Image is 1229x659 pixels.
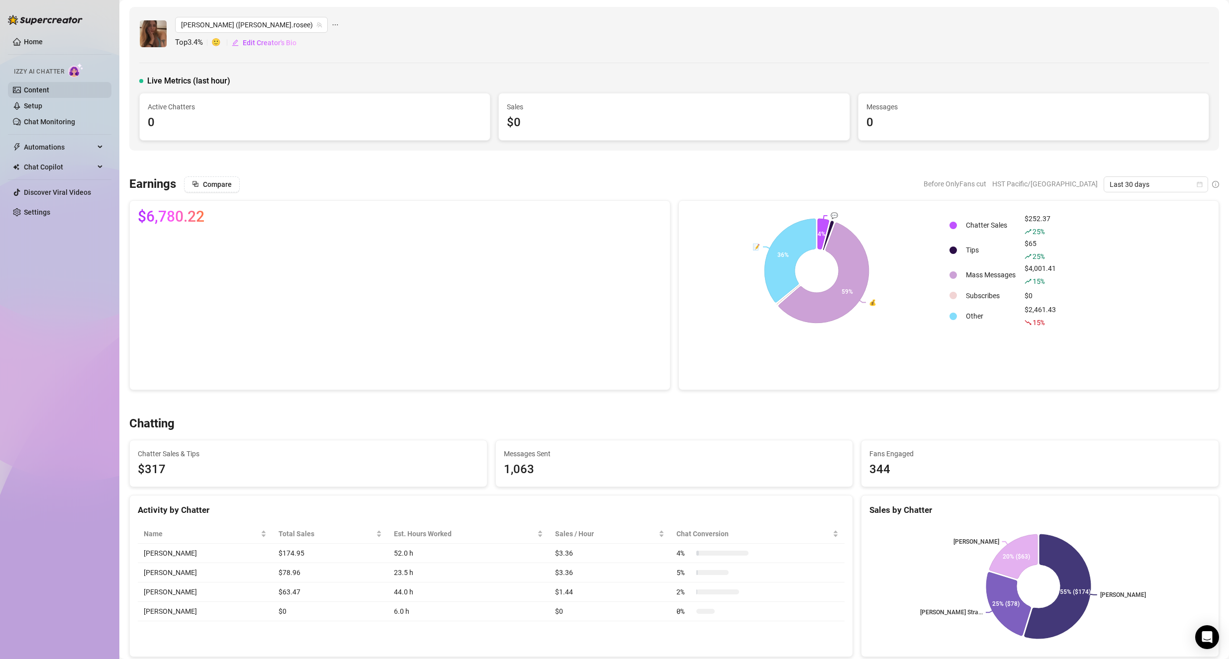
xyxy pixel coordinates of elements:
span: team [316,22,322,28]
a: Chat Monitoring [24,118,75,126]
div: $0 [507,113,841,132]
td: $1.44 [549,582,670,602]
span: $317 [138,460,479,479]
td: 44.0 h [388,582,549,602]
a: Home [24,38,43,46]
span: 4 % [676,548,692,559]
span: 25 % [1033,251,1044,261]
span: Fans Engaged [869,448,1211,459]
text: 💬 [830,212,838,219]
td: $0 [549,602,670,621]
img: logo-BBDzfeDw.svg [8,15,83,25]
span: 2 % [676,586,692,597]
span: 15 % [1033,276,1044,286]
th: Chat Conversion [670,524,845,544]
td: [PERSON_NAME] [138,544,273,563]
h3: Chatting [129,416,175,432]
span: rise [1025,253,1032,260]
td: $3.36 [549,563,670,582]
span: info-circle [1212,181,1219,188]
img: AI Chatter [68,63,84,78]
span: Sales [507,101,841,112]
td: Subscribes [962,288,1020,303]
text: [PERSON_NAME] Stra... [920,609,983,616]
span: Compare [203,180,232,188]
a: Setup [24,102,42,110]
button: Compare [184,176,240,192]
span: Chat Conversion [676,528,831,539]
span: Total Sales [279,528,374,539]
span: Messages [866,101,1201,112]
span: thunderbolt [13,143,21,151]
button: Edit Creator's Bio [231,35,297,51]
td: Chatter Sales [962,213,1020,237]
span: ellipsis [332,17,339,33]
span: calendar [1197,181,1203,187]
div: 1,063 [504,460,845,479]
span: 25 % [1033,227,1044,236]
td: [PERSON_NAME] [138,582,273,602]
td: [PERSON_NAME] [138,602,273,621]
span: Automations [24,139,95,155]
th: Sales / Hour [549,524,670,544]
td: $78.96 [273,563,388,582]
div: 344 [869,460,1211,479]
div: Open Intercom Messenger [1195,625,1219,649]
text: 💰 [869,298,876,306]
div: $4,001.41 [1025,263,1056,287]
a: Settings [24,208,50,216]
span: Active Chatters [148,101,482,112]
div: 0 [148,113,482,132]
div: Sales by Chatter [869,503,1211,517]
span: Live Metrics (last hour) [147,75,230,87]
div: $252.37 [1025,213,1056,237]
td: Mass Messages [962,263,1020,287]
div: $0 [1025,290,1056,301]
span: Edit Creator's Bio [243,39,296,47]
a: Content [24,86,49,94]
span: Name [144,528,259,539]
div: Est. Hours Worked [394,528,535,539]
div: $2,461.43 [1025,304,1056,328]
span: Izzy AI Chatter [14,67,64,77]
span: daniellerose (daniellee.rosee) [181,17,322,32]
span: fall [1025,319,1032,326]
td: 6.0 h [388,602,549,621]
div: Activity by Chatter [138,503,845,517]
img: daniellerose [140,20,167,47]
span: 🙂 [211,37,231,49]
span: 0 % [676,606,692,617]
td: $3.36 [549,544,670,563]
span: block [192,180,199,187]
text: [PERSON_NAME] [1100,591,1146,598]
span: 5 % [676,567,692,578]
span: Messages Sent [504,448,845,459]
td: 52.0 h [388,544,549,563]
h3: Earnings [129,176,176,192]
td: Tips [962,238,1020,262]
td: $63.47 [273,582,388,602]
span: 15 % [1033,318,1044,327]
span: rise [1025,278,1032,285]
span: Chatter Sales & Tips [138,448,479,459]
text: 📝 [753,243,760,250]
span: edit [232,39,239,46]
div: $65 [1025,238,1056,262]
td: 23.5 h [388,563,549,582]
span: Chat Copilot [24,159,95,175]
span: Before OnlyFans cut [924,176,986,191]
img: Chat Copilot [13,164,19,170]
td: $0 [273,602,388,621]
span: $6,780.22 [138,209,204,225]
span: rise [1025,228,1032,235]
span: HST Pacific/[GEOGRAPHIC_DATA] [992,176,1098,191]
td: $174.95 [273,544,388,563]
td: [PERSON_NAME] [138,563,273,582]
text: [PERSON_NAME] [953,538,999,545]
span: Sales / Hour [555,528,657,539]
td: Other [962,304,1020,328]
th: Name [138,524,273,544]
span: Top 3.4 % [175,37,211,49]
a: Discover Viral Videos [24,188,91,196]
span: Last 30 days [1110,177,1202,192]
